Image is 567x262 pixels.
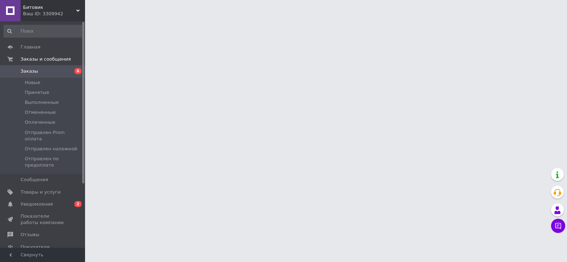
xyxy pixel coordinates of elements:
span: 6 [74,68,82,74]
span: Заказы и сообщения [21,56,71,62]
div: Ваш ID: 3309942 [23,11,85,17]
span: Заказы [21,68,38,74]
span: Выполненные [25,99,59,106]
span: Товары и услуги [21,189,61,195]
span: Уведомления [21,201,53,207]
button: Чат с покупателем [551,219,565,233]
span: Отправлен наложкой [25,146,77,152]
span: 2 [74,201,82,207]
span: Отзывы [21,232,39,238]
span: Отправлен Prom оплата [25,129,83,142]
span: Новые [25,79,40,86]
span: Покупатели [21,244,50,250]
span: Оплаченные [25,119,55,126]
span: Главная [21,44,40,50]
span: Сообщения [21,177,48,183]
input: Поиск [4,25,84,38]
span: Отправлен по предоплате [25,156,83,168]
span: Показатели работы компании [21,213,66,226]
span: Принятые [25,89,49,96]
span: Отмененные [25,109,56,116]
span: Битовик [23,4,76,11]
